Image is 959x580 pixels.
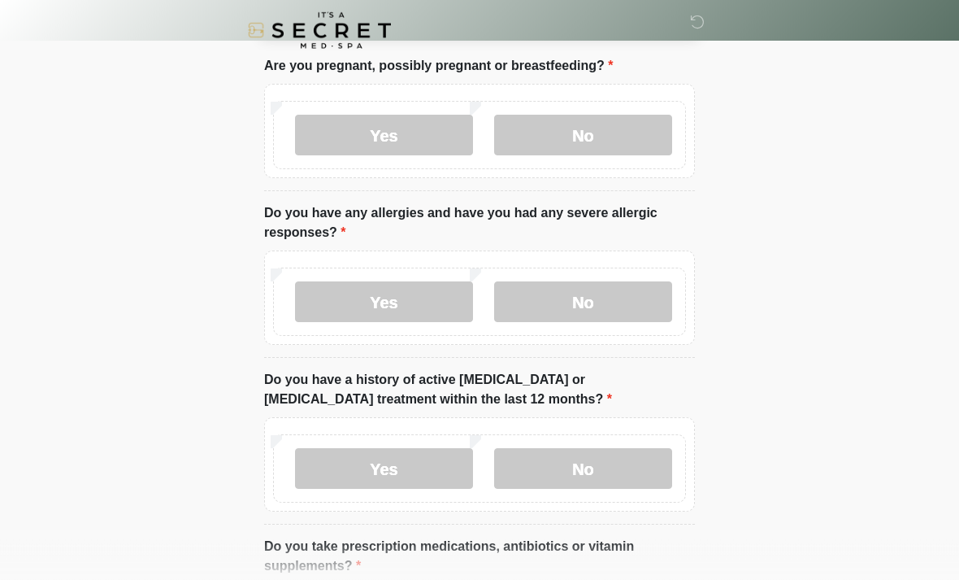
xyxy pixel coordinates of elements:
[494,116,672,156] label: No
[264,538,695,577] label: Do you take prescription medications, antibiotics or vitamin supplements?
[494,282,672,323] label: No
[295,282,473,323] label: Yes
[494,449,672,490] label: No
[264,371,695,410] label: Do you have a history of active [MEDICAL_DATA] or [MEDICAL_DATA] treatment within the last 12 mon...
[264,204,695,243] label: Do you have any allergies and have you had any severe allergic responses?
[248,12,391,49] img: It's A Secret Med Spa Logo
[264,57,613,76] label: Are you pregnant, possibly pregnant or breastfeeding?
[295,116,473,156] label: Yes
[295,449,473,490] label: Yes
